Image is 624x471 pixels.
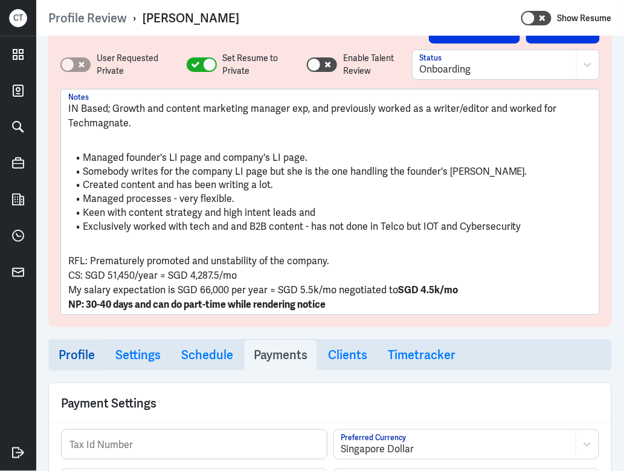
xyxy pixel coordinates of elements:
[68,151,592,165] li: Managed founder's LI page and company's LI page.
[181,348,233,362] h3: Schedule
[68,165,592,179] li: Somebody writes for the company LI page but she is the one handling the founder's [PERSON_NAME].
[68,220,592,234] li: Exclusively worked with tech and and B2B content - has not done in Telco but IOT and Cybersecurity
[68,268,592,283] p: CS: SGD 51,450/year = SGD 4,287.5/mo
[68,298,326,311] strong: NP: 30-40 days and can do part-time while rendering notice
[398,284,458,296] strong: SGD 4.5k/mo
[61,394,156,412] div: Payment Settings
[143,10,239,26] div: [PERSON_NAME]
[115,348,161,362] h3: Settings
[68,178,592,192] li: Created content and has been writing a lot.
[68,192,592,206] li: Managed processes - very flexible.
[97,52,175,77] label: User Requested Private
[388,348,455,362] h3: Timetracker
[68,206,592,220] li: Keen with content strategy and high intent leads and
[558,10,612,26] label: Show Resume
[9,9,27,27] div: C T
[48,10,127,26] a: Profile Review
[68,102,592,131] p: IN Based; Growth and content marketing manager exp, and previously worked as a writer/editor and ...
[59,348,95,362] h3: Profile
[127,10,143,26] p: ›
[68,254,592,268] p: RFL: Prematurely promoted and unstability of the company.
[328,348,367,362] h3: Clients
[223,52,295,77] label: Set Resume to Private
[68,284,398,296] span: My salary expectation is SGD 66,000 per year = SGD 5.5k/mo negotiated to
[62,430,327,459] input: Tax Id Number
[343,52,411,77] label: Enable Talent Review
[254,348,307,362] h3: Payments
